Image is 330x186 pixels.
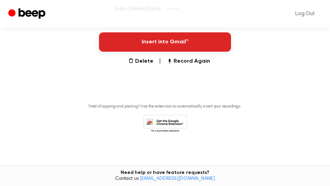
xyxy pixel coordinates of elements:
[128,57,153,65] button: Delete
[8,7,47,21] a: Beep
[4,176,326,182] span: Contact us
[88,104,242,109] p: Tired of copying and pasting? Use the extension to automatically insert your recordings.
[99,32,231,52] button: Insert into Gmail™
[140,176,215,181] a: [EMAIL_ADDRESS][DOMAIN_NAME]
[288,6,322,22] a: Log Out
[159,57,161,65] span: |
[167,57,210,65] button: Record Again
